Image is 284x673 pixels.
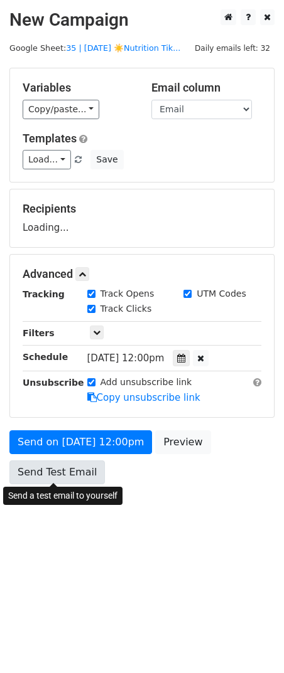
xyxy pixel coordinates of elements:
h5: Advanced [23,267,261,281]
label: Track Clicks [101,302,152,315]
div: Loading... [23,202,261,235]
a: Send Test Email [9,460,105,484]
strong: Schedule [23,352,68,362]
h5: Email column [151,81,261,95]
iframe: Chat Widget [221,613,284,673]
label: Track Opens [101,287,155,300]
h5: Recipients [23,202,261,216]
strong: Unsubscribe [23,378,84,388]
label: Add unsubscribe link [101,376,192,389]
a: Copy/paste... [23,100,99,119]
a: Daily emails left: 32 [190,43,275,53]
a: Send on [DATE] 12:00pm [9,430,152,454]
a: Copy unsubscribe link [87,392,200,403]
a: Preview [155,430,210,454]
strong: Tracking [23,289,65,299]
h5: Variables [23,81,133,95]
button: Save [90,150,123,169]
a: Load... [23,150,71,169]
strong: Filters [23,328,55,338]
small: Google Sheet: [9,43,180,53]
label: UTM Codes [197,287,246,300]
h2: New Campaign [9,9,275,31]
a: Templates [23,132,77,145]
div: Send a test email to yourself [3,487,123,505]
span: [DATE] 12:00pm [87,352,165,364]
span: Daily emails left: 32 [190,41,275,55]
a: 35 | [DATE] ☀️Nutrition Tik... [66,43,180,53]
